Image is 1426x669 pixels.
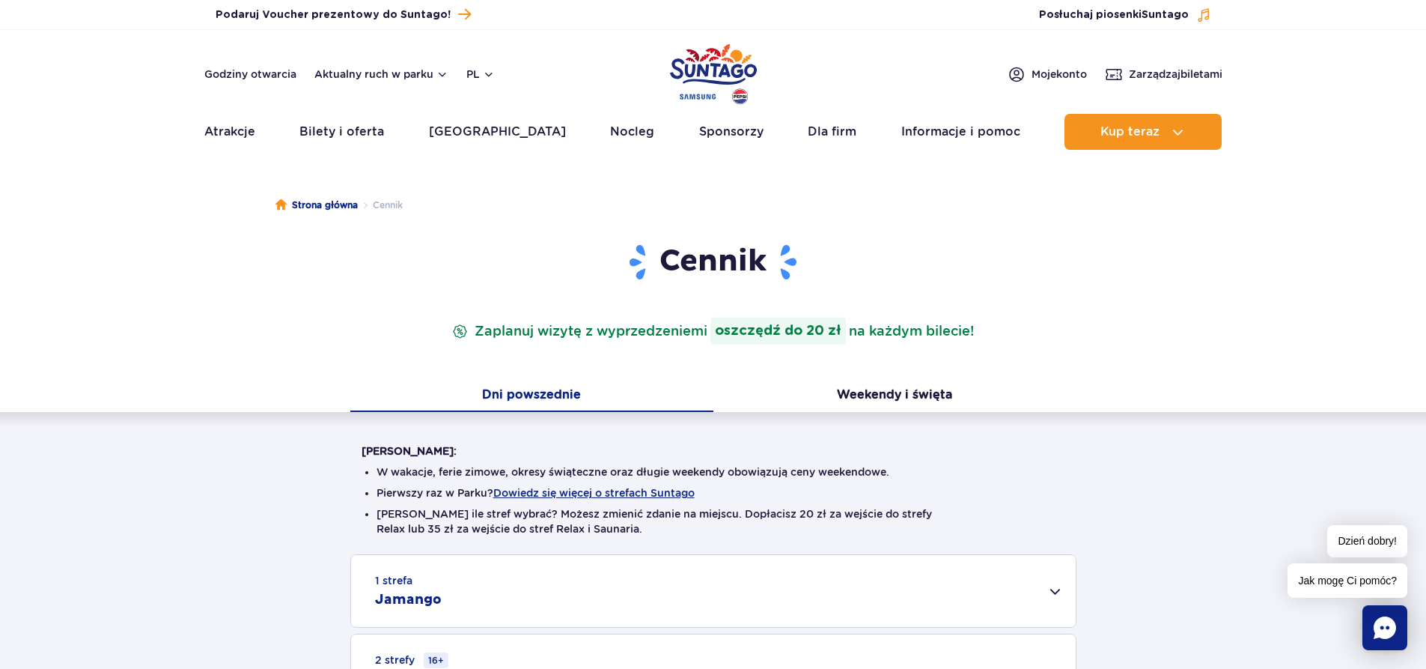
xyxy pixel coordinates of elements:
[375,573,412,588] small: 1 strefa
[1362,605,1407,650] div: Chat
[699,114,764,150] a: Sponsorzy
[424,653,448,668] small: 16+
[362,445,457,457] strong: [PERSON_NAME]:
[299,114,384,150] a: Bilety i oferta
[1032,67,1087,82] span: Moje konto
[901,114,1020,150] a: Informacje i pomoc
[1142,10,1189,20] span: Suntago
[1100,125,1160,139] span: Kup teraz
[216,7,451,22] span: Podaruj Voucher prezentowy do Suntago!
[808,114,856,150] a: Dla firm
[1288,563,1407,598] span: Jak mogę Ci pomóc?
[1129,67,1222,82] span: Zarządzaj biletami
[314,68,448,80] button: Aktualny ruch w parku
[377,485,1050,500] li: Pierwszy raz w Parku?
[1039,7,1189,22] span: Posłuchaj piosenki
[710,318,846,345] strong: oszczędź do 20 zł
[375,591,442,609] h2: Jamango
[377,506,1050,536] li: [PERSON_NAME] ile stref wybrać? Możesz zmienić zdanie na miejscu. Dopłacisz 20 zł za wejście do s...
[375,653,448,668] small: 2 strefy
[1327,525,1407,557] span: Dzień dobry!
[216,4,471,25] a: Podaruj Voucher prezentowy do Suntago!
[377,464,1050,479] li: W wakacje, ferie zimowe, okresy świąteczne oraz długie weekendy obowiązują ceny weekendowe.
[713,381,1076,412] button: Weekendy i święta
[1105,65,1222,83] a: Zarządzajbiletami
[204,67,296,82] a: Godziny otwarcia
[1008,65,1087,83] a: Mojekonto
[1064,114,1222,150] button: Kup teraz
[1039,7,1211,22] button: Posłuchaj piosenkiSuntago
[466,67,495,82] button: pl
[429,114,566,150] a: [GEOGRAPHIC_DATA]
[204,114,255,150] a: Atrakcje
[358,198,403,213] li: Cennik
[362,243,1065,282] h1: Cennik
[275,198,358,213] a: Strona główna
[350,381,713,412] button: Dni powszednie
[670,37,757,106] a: Park of Poland
[493,487,695,499] button: Dowiedz się więcej o strefach Suntago
[610,114,654,150] a: Nocleg
[449,318,977,345] p: Zaplanuj wizytę z wyprzedzeniem na każdym bilecie!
